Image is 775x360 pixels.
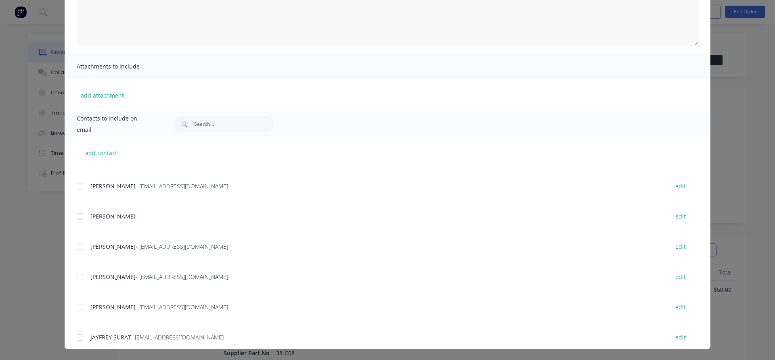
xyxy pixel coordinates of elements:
button: add contact [77,147,125,159]
span: JAYFREY SURAT [90,333,131,341]
span: [PERSON_NAME] [90,212,136,220]
button: add attachment [77,89,128,101]
span: - [EMAIL_ADDRESS][DOMAIN_NAME] [136,303,228,311]
span: Contacts to include on email [77,113,153,135]
span: - [EMAIL_ADDRESS][DOMAIN_NAME] [136,243,228,250]
span: [PERSON_NAME] [90,303,136,311]
span: Attachments to include [77,61,165,72]
button: edit [670,332,691,343]
input: Search... [194,116,274,132]
span: [PERSON_NAME] [90,273,136,281]
span: - [EMAIL_ADDRESS][DOMAIN_NAME] [136,182,228,190]
span: - [EMAIL_ADDRESS][DOMAIN_NAME] [131,333,224,341]
span: [PERSON_NAME] [90,182,136,190]
button: edit [670,211,691,222]
span: - [EMAIL_ADDRESS][DOMAIN_NAME] [136,273,228,281]
button: edit [670,181,691,191]
button: edit [670,241,691,252]
button: edit [670,271,691,282]
button: edit [670,302,691,312]
span: [PERSON_NAME] [90,243,136,250]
